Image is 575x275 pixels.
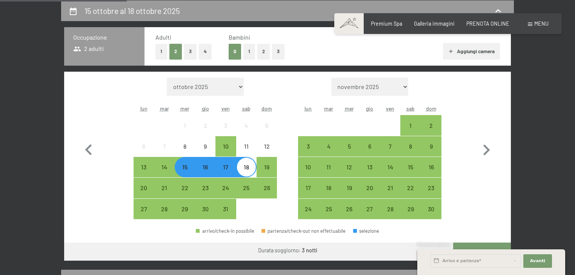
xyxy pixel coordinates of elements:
[400,199,421,219] div: arrivo/check-in possibile
[401,123,420,141] div: 1
[319,206,338,225] div: 25
[360,157,380,177] div: arrivo/check-in possibile
[318,136,339,157] div: Tue Nov 04 2025
[324,105,333,112] abbr: martedì
[261,229,346,234] div: partenza/check-out non effettuabile
[195,199,215,219] div: Thu Oct 30 2025
[406,105,415,112] abbr: sabato
[401,143,420,162] div: 8
[422,123,441,141] div: 2
[381,185,400,204] div: 21
[475,78,497,220] button: Mese successivo
[381,164,400,183] div: 14
[134,136,154,157] div: Mon Oct 06 2025
[386,105,394,112] abbr: venerdì
[216,164,235,183] div: 17
[236,136,257,157] div: arrivo/check-in non effettuabile
[302,247,317,253] b: 3 notti
[257,178,277,198] div: Sun Oct 26 2025
[401,185,420,204] div: 22
[422,185,441,204] div: 23
[229,44,241,59] button: 0
[134,136,154,157] div: arrivo/check-in non effettuabile
[134,178,154,198] div: arrivo/check-in possibile
[319,164,338,183] div: 11
[215,178,236,198] div: arrivo/check-in possibile
[175,185,194,204] div: 22
[175,164,194,183] div: 15
[215,115,236,135] div: Fri Oct 03 2025
[154,157,174,177] div: Tue Oct 14 2025
[175,136,195,157] div: Wed Oct 08 2025
[242,105,251,112] abbr: sabato
[155,185,174,204] div: 21
[298,157,318,177] div: arrivo/check-in possibile
[400,136,421,157] div: arrivo/check-in possibile
[299,164,318,183] div: 10
[360,206,379,225] div: 27
[175,199,195,219] div: Wed Oct 29 2025
[400,199,421,219] div: Sat Nov 29 2025
[380,178,400,198] div: Fri Nov 21 2025
[134,185,153,204] div: 20
[380,178,400,198] div: arrivo/check-in possibile
[401,206,420,225] div: 29
[360,157,380,177] div: Thu Nov 13 2025
[175,123,194,141] div: 1
[195,136,215,157] div: arrivo/check-in non effettuabile
[199,44,212,59] button: 4
[215,199,236,219] div: Fri Oct 31 2025
[257,136,277,157] div: arrivo/check-in non effettuabile
[257,157,277,177] div: arrivo/check-in possibile
[421,115,441,135] div: Sun Nov 02 2025
[339,157,359,177] div: Wed Nov 12 2025
[195,157,215,177] div: Thu Oct 16 2025
[421,199,441,219] div: arrivo/check-in possibile
[85,6,180,15] h2: 15 ottobre al 18 ottobre 2025
[196,185,215,204] div: 23
[73,45,104,53] span: 2 adulti
[299,143,318,162] div: 3
[339,199,359,219] div: Wed Nov 26 2025
[196,206,215,225] div: 30
[360,199,380,219] div: arrivo/check-in possibile
[134,157,154,177] div: Mon Oct 13 2025
[258,247,317,254] div: Durata soggiorno:
[298,178,318,198] div: Mon Nov 17 2025
[195,178,215,198] div: arrivo/check-in possibile
[400,157,421,177] div: arrivo/check-in possibile
[134,178,154,198] div: Mon Oct 20 2025
[134,143,153,162] div: 6
[421,157,441,177] div: Sun Nov 16 2025
[345,105,354,112] abbr: mercoledì
[160,105,169,112] abbr: martedì
[298,136,318,157] div: arrivo/check-in possibile
[134,199,154,219] div: Mon Oct 27 2025
[216,206,235,225] div: 31
[339,136,359,157] div: arrivo/check-in possibile
[523,254,552,268] button: Avanti
[257,115,277,135] div: arrivo/check-in non effettuabile
[155,34,171,41] span: Adulti
[154,178,174,198] div: arrivo/check-in possibile
[299,206,318,225] div: 24
[318,199,339,219] div: Tue Nov 25 2025
[360,164,379,183] div: 13
[534,20,549,27] span: Menu
[466,20,509,27] a: PRENOTA ONLINE
[380,199,400,219] div: arrivo/check-in possibile
[421,115,441,135] div: arrivo/check-in possibile
[360,199,380,219] div: Thu Nov 27 2025
[195,136,215,157] div: Thu Oct 09 2025
[417,242,450,247] span: Richiesta express
[422,164,441,183] div: 16
[360,178,380,198] div: Thu Nov 20 2025
[360,136,380,157] div: Thu Nov 06 2025
[215,178,236,198] div: Fri Oct 24 2025
[298,136,318,157] div: Mon Nov 03 2025
[195,115,215,135] div: arrivo/check-in non effettuabile
[340,185,358,204] div: 19
[175,199,195,219] div: arrivo/check-in possibile
[215,136,236,157] div: arrivo/check-in possibile
[154,199,174,219] div: Tue Oct 28 2025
